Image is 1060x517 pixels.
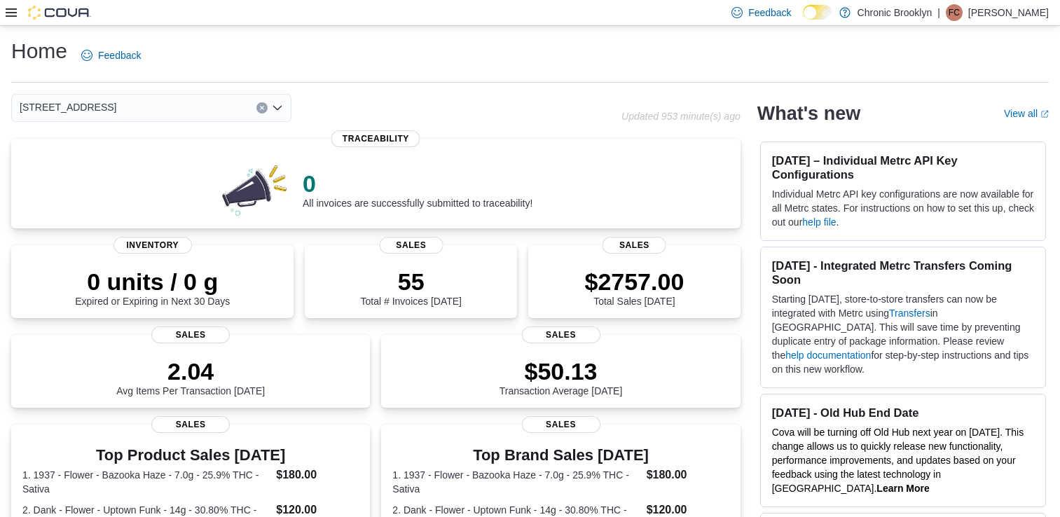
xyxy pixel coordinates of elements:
p: Starting [DATE], store-to-store transfers can now be integrated with Metrc using in [GEOGRAPHIC_D... [772,292,1034,376]
div: Fred Chu [946,4,963,21]
a: Learn More [876,483,929,494]
div: Total Sales [DATE] [584,268,684,307]
span: Inventory [113,237,192,254]
p: 0 units / 0 g [75,268,230,296]
p: 0 [303,170,532,198]
a: help file [802,216,836,228]
span: Traceability [331,130,420,147]
div: Avg Items Per Transaction [DATE] [116,357,265,397]
span: Sales [522,416,600,433]
div: Expired or Expiring in Next 30 Days [75,268,230,307]
h3: Top Product Sales [DATE] [22,447,359,464]
a: Transfers [889,308,930,319]
span: FC [949,4,960,21]
dd: $180.00 [276,467,359,483]
dt: 1. 1937 - Flower - Bazooka Haze - 7.0g - 25.9% THC - Sativa [392,468,640,496]
h3: [DATE] – Individual Metrc API Key Configurations [772,153,1034,181]
span: Sales [151,416,230,433]
a: help documentation [785,350,871,361]
a: Feedback [76,41,146,69]
p: [PERSON_NAME] [968,4,1049,21]
p: Individual Metrc API key configurations are now available for all Metrc states. For instructions ... [772,187,1034,229]
img: 0 [219,161,291,217]
span: Sales [151,326,230,343]
p: Chronic Brooklyn [858,4,932,21]
span: Sales [603,237,666,254]
input: Dark Mode [803,5,832,20]
a: View allExternal link [1004,108,1049,119]
img: Cova [28,6,91,20]
span: [STREET_ADDRESS] [20,99,116,116]
p: $50.13 [500,357,623,385]
div: Total # Invoices [DATE] [361,268,462,307]
p: 2.04 [116,357,265,385]
p: 55 [361,268,462,296]
h3: [DATE] - Old Hub End Date [772,406,1034,420]
span: Sales [522,326,600,343]
p: $2757.00 [584,268,684,296]
dd: $180.00 [647,467,729,483]
span: Feedback [98,48,141,62]
h3: [DATE] - Integrated Metrc Transfers Coming Soon [772,258,1034,287]
h3: Top Brand Sales [DATE] [392,447,729,464]
span: Cova will be turning off Old Hub next year on [DATE]. This change allows us to quickly release ne... [772,427,1024,494]
span: Sales [379,237,443,254]
dt: 1. 1937 - Flower - Bazooka Haze - 7.0g - 25.9% THC - Sativa [22,468,270,496]
p: Updated 953 minute(s) ago [621,111,741,122]
div: Transaction Average [DATE] [500,357,623,397]
button: Clear input [256,102,268,113]
svg: External link [1040,110,1049,118]
h1: Home [11,37,67,65]
div: All invoices are successfully submitted to traceability! [303,170,532,209]
button: Open list of options [272,102,283,113]
h2: What's new [757,102,860,125]
span: Feedback [748,6,791,20]
p: | [937,4,940,21]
